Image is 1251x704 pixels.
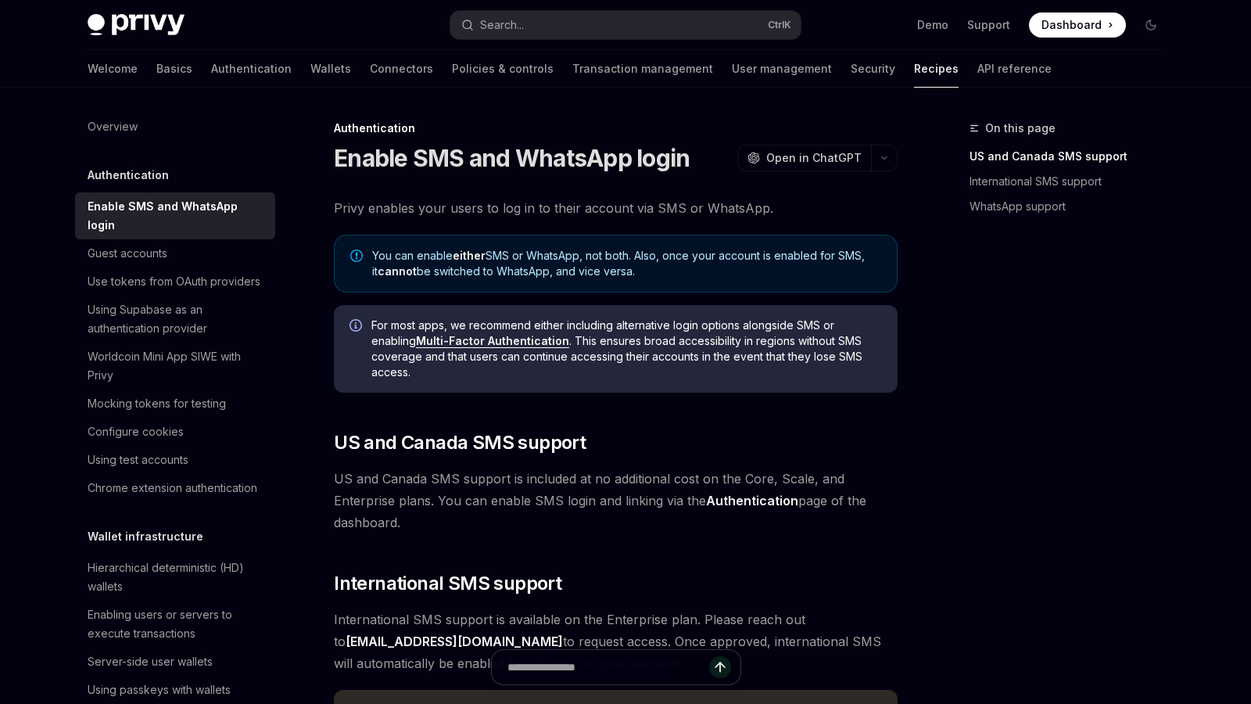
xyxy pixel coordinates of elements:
a: US and Canada SMS support [970,144,1176,169]
strong: either [453,249,486,262]
a: Authentication [211,50,292,88]
a: Configure cookies [75,418,275,446]
a: Basics [156,50,192,88]
div: Search... [480,16,524,34]
div: Using Supabase as an authentication provider [88,300,266,338]
span: Privy enables your users to log in to their account via SMS or WhatsApp. [334,197,898,219]
a: Multi-Factor Authentication [416,334,569,348]
svg: Info [349,319,365,335]
h1: Enable SMS and WhatsApp login [334,144,690,172]
a: Worldcoin Mini App SIWE with Privy [75,343,275,390]
a: Demo [917,17,948,33]
a: WhatsApp support [970,194,1176,219]
button: Open in ChatGPT [737,145,871,171]
div: Overview [88,117,138,136]
a: Dashboard [1029,13,1126,38]
a: Using Supabase as an authentication provider [75,296,275,343]
a: Server-side user wallets [75,648,275,676]
span: On this page [985,119,1056,138]
span: International SMS support [334,571,561,596]
span: Ctrl K [768,19,791,31]
a: Guest accounts [75,239,275,268]
a: [EMAIL_ADDRESS][DOMAIN_NAME] [346,634,563,650]
div: Mocking tokens for testing [88,394,226,413]
span: US and Canada SMS support is included at no additional cost on the Core, Scale, and Enterprise pl... [334,468,898,533]
a: User management [732,50,832,88]
a: Enable SMS and WhatsApp login [75,192,275,239]
span: International SMS support is available on the Enterprise plan. Please reach out to to request acc... [334,609,898,674]
a: API reference [977,50,1052,88]
div: Using test accounts [88,451,188,469]
a: Policies & controls [452,50,554,88]
div: Chrome extension authentication [88,479,257,497]
button: Search...CtrlK [450,11,801,39]
a: Welcome [88,50,138,88]
span: Dashboard [1041,17,1102,33]
img: dark logo [88,14,185,36]
button: Send message [709,656,731,678]
svg: Note [350,250,363,262]
a: Recipes [914,50,959,88]
div: Authentication [334,120,898,136]
div: Use tokens from OAuth providers [88,272,260,291]
a: Enabling users or servers to execute transactions [75,601,275,648]
a: Mocking tokens for testing [75,390,275,418]
span: Open in ChatGPT [766,150,862,166]
div: Worldcoin Mini App SIWE with Privy [88,347,266,385]
div: Using passkeys with wallets [88,681,231,699]
button: Toggle dark mode [1138,13,1163,38]
div: Enable SMS and WhatsApp login [88,197,266,235]
a: Support [967,17,1010,33]
div: Guest accounts [88,244,167,263]
strong: Authentication [706,493,798,508]
a: Use tokens from OAuth providers [75,268,275,296]
a: Wallets [310,50,351,88]
a: Hierarchical deterministic (HD) wallets [75,554,275,601]
a: Chrome extension authentication [75,474,275,502]
span: For most apps, we recommend either including alternative login options alongside SMS or enabling ... [371,318,882,380]
a: International SMS support [970,169,1176,194]
h5: Wallet infrastructure [88,527,203,546]
a: Overview [75,113,275,141]
span: You can enable SMS or WhatsApp, not both. Also, once your account is enabled for SMS, it be switc... [372,248,881,279]
a: Transaction management [572,50,713,88]
a: Connectors [370,50,433,88]
a: Using passkeys with wallets [75,676,275,704]
a: Security [851,50,895,88]
span: US and Canada SMS support [334,430,586,455]
div: Enabling users or servers to execute transactions [88,605,266,643]
strong: cannot [378,264,417,278]
div: Hierarchical deterministic (HD) wallets [88,559,266,596]
div: Configure cookies [88,422,184,441]
a: Using test accounts [75,446,275,474]
h5: Authentication [88,166,169,185]
div: Server-side user wallets [88,652,213,671]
